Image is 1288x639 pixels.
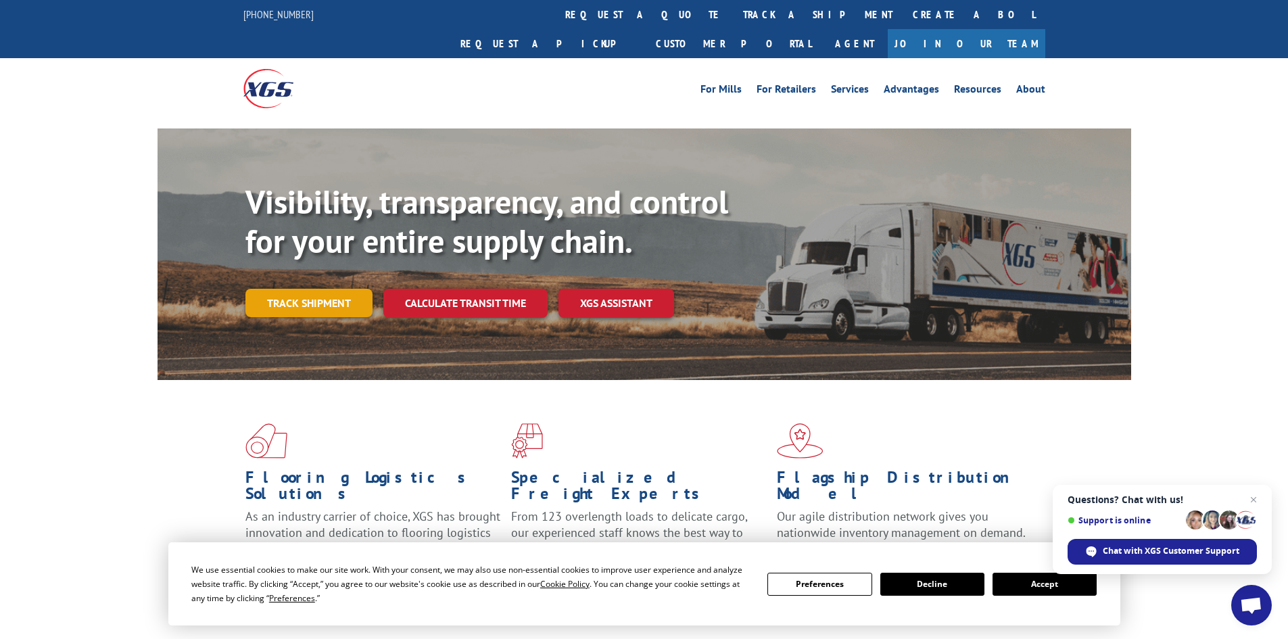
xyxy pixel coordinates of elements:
a: About [1016,84,1045,99]
a: Track shipment [245,289,373,317]
a: Open chat [1231,585,1272,625]
a: Request a pickup [450,29,646,58]
div: Cookie Consent Prompt [168,542,1120,625]
a: Advantages [884,84,939,99]
h1: Flooring Logistics Solutions [245,469,501,508]
p: From 123 overlength loads to delicate cargo, our experienced staff knows the best way to move you... [511,508,767,569]
b: Visibility, transparency, and control for your entire supply chain. [245,181,728,262]
span: Preferences [269,592,315,604]
h1: Flagship Distribution Model [777,469,1032,508]
button: Decline [880,573,984,596]
span: Support is online [1068,515,1181,525]
h1: Specialized Freight Experts [511,469,767,508]
span: Questions? Chat with us! [1068,494,1257,505]
img: xgs-icon-total-supply-chain-intelligence-red [245,423,287,458]
img: xgs-icon-focused-on-flooring-red [511,423,543,458]
a: XGS ASSISTANT [558,289,674,318]
a: For Mills [700,84,742,99]
a: Services [831,84,869,99]
a: Calculate transit time [383,289,548,318]
span: Chat with XGS Customer Support [1068,539,1257,565]
a: Customer Portal [646,29,821,58]
span: Cookie Policy [540,578,590,590]
img: xgs-icon-flagship-distribution-model-red [777,423,824,458]
a: For Retailers [757,84,816,99]
span: As an industry carrier of choice, XGS has brought innovation and dedication to flooring logistics... [245,508,500,557]
button: Accept [993,573,1097,596]
span: Chat with XGS Customer Support [1103,545,1239,557]
a: Resources [954,84,1001,99]
button: Preferences [767,573,872,596]
span: Our agile distribution network gives you nationwide inventory management on demand. [777,508,1026,540]
div: We use essential cookies to make our site work. With your consent, we may also use non-essential ... [191,563,751,605]
a: [PHONE_NUMBER] [243,7,314,21]
a: Join Our Team [888,29,1045,58]
a: Agent [821,29,888,58]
